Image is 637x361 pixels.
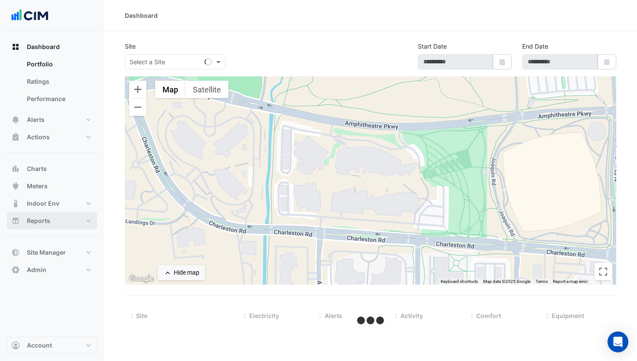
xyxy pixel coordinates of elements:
[11,266,20,274] app-icon: Admin
[483,279,530,284] span: Map data ©2025 Google
[27,133,50,141] span: Actions
[11,248,20,257] app-icon: Site Manager
[11,133,20,141] app-icon: Actions
[325,312,342,319] span: Alerts
[418,42,447,51] label: Start Date
[11,217,20,225] app-icon: Reports
[27,182,48,190] span: Meters
[185,81,228,98] button: Show satellite imagery
[553,279,588,284] a: Report a map error
[27,248,66,257] span: Site Manager
[125,11,158,20] div: Dashboard
[7,38,97,56] button: Dashboard
[7,261,97,279] button: Admin
[11,164,20,173] app-icon: Charts
[552,312,584,319] span: Equipment
[27,217,50,225] span: Reports
[11,115,20,124] app-icon: Alerts
[7,212,97,230] button: Reports
[476,312,501,319] span: Comfort
[536,279,548,284] a: Terms (opens in new tab)
[11,43,20,51] app-icon: Dashboard
[608,331,628,352] div: Open Intercom Messenger
[127,273,156,285] a: Click to see this area on Google Maps
[27,115,45,124] span: Alerts
[11,199,20,208] app-icon: Indoor Env
[125,42,136,51] label: Site
[595,263,612,280] button: Toggle fullscreen view
[20,90,97,108] a: Performance
[129,98,146,116] button: Zoom out
[27,341,52,350] span: Account
[249,312,279,319] span: Electricity
[27,199,59,208] span: Indoor Env
[127,273,156,285] img: Google
[20,73,97,90] a: Ratings
[7,244,97,261] button: Site Manager
[7,160,97,177] button: Charts
[158,265,205,280] button: Hide map
[7,56,97,111] div: Dashboard
[7,111,97,128] button: Alerts
[7,337,97,354] button: Account
[522,42,548,51] label: End Date
[129,81,146,98] button: Zoom in
[155,81,185,98] button: Show street map
[27,266,46,274] span: Admin
[400,312,423,319] span: Activity
[27,43,60,51] span: Dashboard
[7,128,97,146] button: Actions
[174,268,199,277] div: Hide map
[136,312,147,319] span: Site
[20,56,97,73] a: Portfolio
[11,182,20,190] app-icon: Meters
[27,164,47,173] span: Charts
[10,7,49,24] img: Company Logo
[441,279,478,285] button: Keyboard shortcuts
[7,195,97,212] button: Indoor Env
[7,177,97,195] button: Meters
